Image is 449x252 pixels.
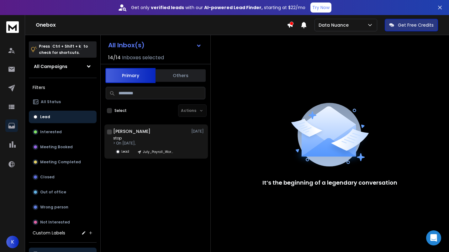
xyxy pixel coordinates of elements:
p: Get only with our starting at $22/mo [131,4,305,11]
h3: Inboxes selected [122,54,164,61]
p: Interested [40,129,62,134]
button: Meeting Completed [29,156,97,168]
p: Closed [40,175,55,180]
h1: All Campaigns [34,63,67,70]
img: logo [6,21,19,33]
span: Ctrl + Shift + k [51,43,82,50]
h3: Custom Labels [33,230,65,236]
p: Lead [40,114,50,119]
p: > On [DATE], [113,141,177,146]
button: Lead [29,111,97,123]
h1: All Inbox(s) [108,42,145,48]
button: Closed [29,171,97,183]
p: It’s the beginning of a legendary conversation [262,178,397,187]
p: Press to check for shortcuts. [39,43,88,56]
button: Primary [105,68,156,83]
span: 14 / 14 [108,54,121,61]
p: Lead [121,149,129,154]
p: July_Payroll_Worldwide [143,150,173,154]
button: K [6,236,19,248]
button: Meeting Booked [29,141,97,153]
h3: Filters [29,83,97,92]
p: Meeting Completed [40,160,81,165]
button: All Campaigns [29,60,97,73]
p: [DATE] [191,129,205,134]
p: Wrong person [40,205,68,210]
div: Open Intercom Messenger [426,230,441,245]
p: stop [113,136,177,141]
button: Get Free Credits [385,19,438,31]
h1: Onebox [36,21,287,29]
p: All Status [41,99,61,104]
p: Data Nuance [319,22,351,28]
label: Select [114,108,127,113]
button: All Inbox(s) [103,39,207,51]
strong: verified leads [151,4,184,11]
button: Others [156,69,206,82]
button: All Status [29,96,97,108]
p: Try Now [312,4,330,11]
p: Out of office [40,190,66,195]
button: Try Now [310,3,331,13]
button: Out of office [29,186,97,198]
p: Not Interested [40,220,70,225]
button: Not Interested [29,216,97,228]
p: Meeting Booked [40,144,73,150]
button: Interested [29,126,97,138]
p: Get Free Credits [398,22,434,28]
button: Wrong person [29,201,97,213]
strong: AI-powered Lead Finder, [204,4,263,11]
h1: [PERSON_NAME] [113,128,151,134]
